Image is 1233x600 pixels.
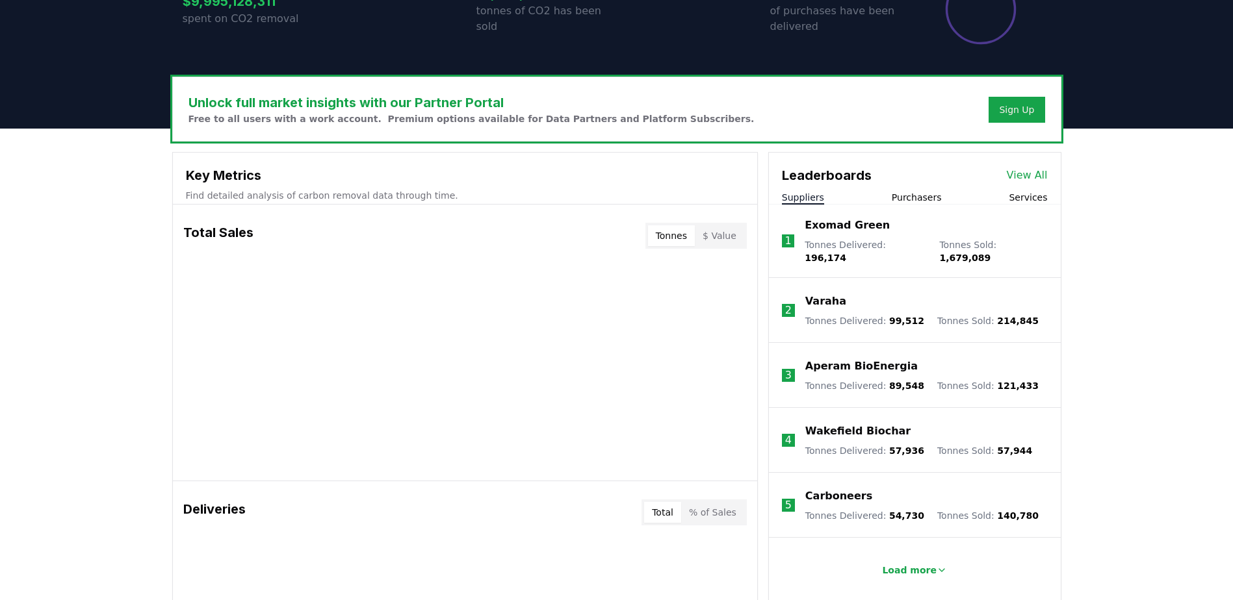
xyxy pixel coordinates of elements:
p: Load more [882,564,937,577]
button: Services [1009,191,1047,204]
p: Tonnes Sold : [937,314,1039,327]
p: Tonnes Sold : [937,444,1032,457]
p: tonnes of CO2 has been sold [476,3,617,34]
button: $ Value [695,225,744,246]
a: Exomad Green [805,218,890,233]
span: 140,780 [997,510,1039,521]
a: Carboneers [805,488,872,504]
p: of purchases have been delivered [770,3,911,34]
h3: Leaderboards [782,166,872,185]
p: Tonnes Delivered : [805,238,926,264]
button: Load more [872,557,957,583]
p: Tonnes Sold : [939,238,1047,264]
a: Varaha [805,294,846,309]
span: 196,174 [805,253,846,263]
p: 2 [785,303,792,318]
span: 89,548 [889,381,924,391]
p: Tonnes Sold : [937,379,1039,392]
span: 54,730 [889,510,924,521]
p: Tonnes Delivered : [805,509,924,522]
p: Tonnes Delivered : [805,379,924,392]
a: View All [1007,168,1048,183]
button: Total [644,502,681,523]
p: Free to all users with a work account. Premium options available for Data Partners and Platform S... [188,112,755,125]
button: Sign Up [989,97,1045,123]
p: spent on CO2 removal [183,11,323,27]
button: % of Sales [681,502,744,523]
p: Tonnes Delivered : [805,314,924,327]
span: 99,512 [889,316,924,326]
span: 57,944 [997,445,1032,456]
h3: Key Metrics [186,166,744,185]
span: 1,679,089 [939,253,991,263]
button: Purchasers [892,191,942,204]
p: Tonnes Sold : [937,509,1039,522]
span: 57,936 [889,445,924,456]
span: 121,433 [997,381,1039,391]
p: 1 [785,233,791,249]
span: 214,845 [997,316,1039,326]
p: 4 [785,432,792,448]
button: Tonnes [648,225,695,246]
a: Sign Up [999,103,1034,116]
p: 5 [785,497,792,513]
h3: Unlock full market insights with our Partner Portal [188,93,755,112]
p: Tonnes Delivered : [805,444,924,457]
h3: Deliveries [183,499,246,525]
p: Find detailed analysis of carbon removal data through time. [186,189,744,202]
p: 3 [785,368,792,383]
button: Suppliers [782,191,824,204]
a: Aperam BioEnergia [805,358,918,374]
h3: Total Sales [183,223,253,249]
a: Wakefield Biochar [805,423,911,439]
